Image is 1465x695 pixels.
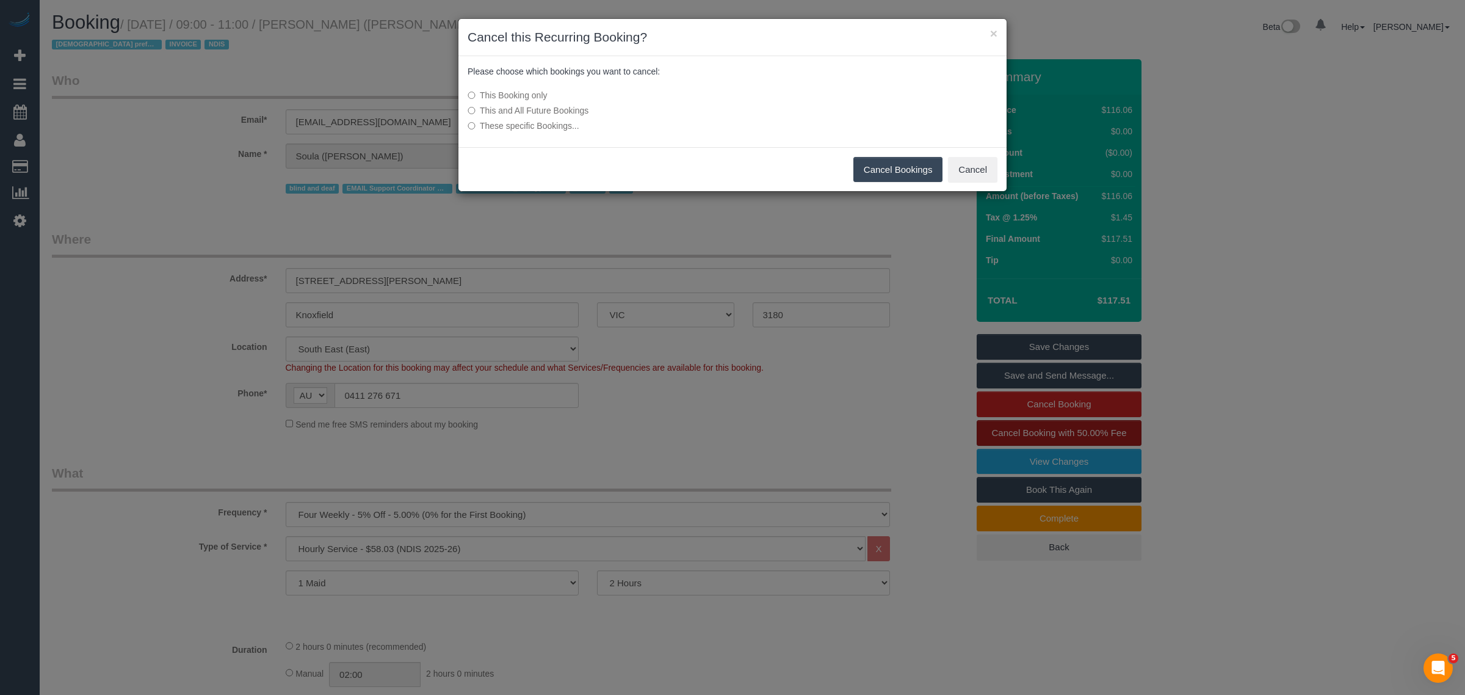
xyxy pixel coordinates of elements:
[1423,653,1453,683] iframe: Intercom live chat
[853,157,943,183] button: Cancel Bookings
[468,120,815,132] label: These specific Bookings...
[468,92,476,100] input: This Booking only
[468,28,997,46] h3: Cancel this Recurring Booking?
[1449,653,1458,663] span: 5
[468,104,815,117] label: This and All Future Bookings
[468,65,997,78] p: Please choose which bookings you want to cancel:
[468,122,476,130] input: These specific Bookings...
[948,157,997,183] button: Cancel
[990,27,997,40] button: ×
[468,89,815,101] label: This Booking only
[468,107,476,115] input: This and All Future Bookings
